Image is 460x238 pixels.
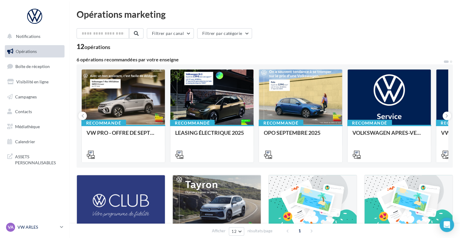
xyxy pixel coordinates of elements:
span: Boîte de réception [15,64,50,69]
div: Recommandé [259,120,303,126]
div: 12 [77,43,110,50]
span: résultats/page [247,228,273,234]
span: ASSETS PERSONNALISABLES [15,153,62,165]
a: VA VW ARLES [5,221,65,233]
a: Calendrier [4,135,66,148]
a: Boîte de réception [4,60,66,73]
div: opérations [84,44,110,50]
div: Recommandé [347,120,392,126]
div: Open Intercom Messenger [440,218,454,232]
a: Campagnes [4,91,66,103]
button: Filtrer par catégorie [197,28,252,39]
div: Recommandé [170,120,215,126]
span: Contacts [15,109,32,114]
div: VOLKSWAGEN APRES-VENTE [352,130,426,142]
span: 1 [295,226,304,236]
a: ASSETS PERSONNALISABLES [4,150,66,168]
button: Filtrer par canal [147,28,194,39]
span: Notifications [16,34,40,39]
p: VW ARLES [17,224,58,230]
div: Recommandé [81,120,126,126]
span: Opérations [16,49,37,54]
button: Notifications [4,30,63,43]
div: OPO SEPTEMBRE 2025 [264,130,337,142]
span: VA [8,224,14,230]
span: Campagnes [15,94,37,99]
div: Opérations marketing [77,10,453,19]
span: Médiathèque [15,124,40,129]
span: Afficher [212,228,225,234]
span: 12 [232,229,237,234]
a: Contacts [4,105,66,118]
div: 6 opérations recommandées par votre enseigne [77,57,443,62]
a: Opérations [4,45,66,58]
button: 12 [229,227,244,236]
a: Médiathèque [4,120,66,133]
div: VW PRO - OFFRE DE SEPTEMBRE 25 [87,130,160,142]
div: LEASING ÉLECTRIQUE 2025 [175,130,249,142]
a: Visibilité en ligne [4,76,66,88]
span: Visibilité en ligne [16,79,49,84]
span: Calendrier [15,139,35,144]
